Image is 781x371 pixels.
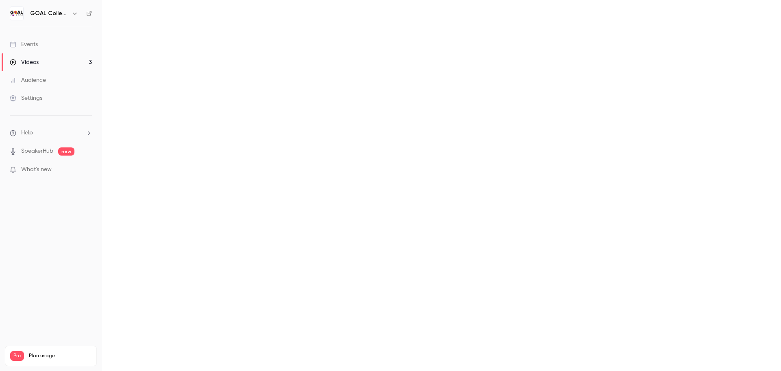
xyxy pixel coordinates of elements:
[10,40,38,48] div: Events
[10,94,42,102] div: Settings
[10,129,92,137] li: help-dropdown-opener
[30,9,68,18] h6: GOAL College
[10,76,46,84] div: Audience
[58,147,74,156] span: new
[10,351,24,361] span: Pro
[21,147,53,156] a: SpeakerHub
[21,165,52,174] span: What's new
[82,166,92,173] iframe: Noticeable Trigger
[10,7,23,20] img: GOAL College
[10,58,39,66] div: Videos
[21,129,33,137] span: Help
[29,353,92,359] span: Plan usage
